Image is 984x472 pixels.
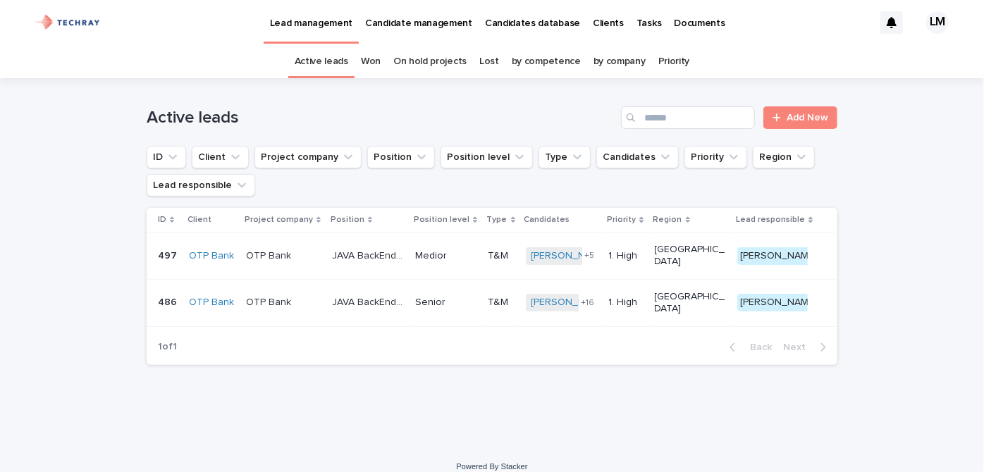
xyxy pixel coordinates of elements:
[737,294,820,311] div: [PERSON_NAME]
[763,106,837,129] a: Add New
[245,212,313,228] p: Project company
[524,212,570,228] p: Candidates
[531,297,608,309] a: [PERSON_NAME]
[295,45,348,78] a: Active leads
[608,250,643,262] p: 1. High
[456,462,527,471] a: Powered By Stacker
[655,244,725,268] p: [GEOGRAPHIC_DATA]
[488,250,515,262] p: T&M
[783,342,814,352] span: Next
[531,250,622,262] a: [PERSON_NAME] (2)
[147,232,837,280] tr: 497497 OTP Bank OTP BankOTP Bank JAVA BackEnd fejlesztő mediorJAVA BackEnd fejlesztő medior Medio...
[147,108,615,128] h1: Active leads
[441,146,533,168] button: Position level
[653,212,682,228] p: Region
[254,146,362,168] button: Project company
[415,297,477,309] p: Senior
[737,247,820,265] div: [PERSON_NAME]
[787,113,828,123] span: Add New
[585,251,595,260] span: + 5
[487,212,508,228] p: Type
[594,45,646,78] a: by company
[189,297,234,309] a: OTP Bank
[187,212,211,228] p: Client
[596,146,679,168] button: Candidates
[367,146,435,168] button: Position
[414,212,469,228] p: Position level
[742,342,772,352] span: Back
[621,106,755,129] input: Search
[777,341,837,354] button: Next
[331,212,364,228] p: Position
[607,212,636,228] p: Priority
[608,297,643,309] p: 1. High
[736,212,805,228] p: Lead responsible
[926,11,949,34] div: LM
[192,146,249,168] button: Client
[393,45,467,78] a: On hold projects
[539,146,591,168] button: Type
[753,146,815,168] button: Region
[147,279,837,326] tr: 486486 OTP Bank OTP BankOTP Bank JAVA BackEnd seniorJAVA BackEnd senior SeniorT&M[PERSON_NAME] +1...
[332,247,405,262] p: JAVA BackEnd fejlesztő medior
[189,250,234,262] a: OTP Bank
[28,8,106,37] img: xG6Muz3VQV2JDbePcW7p
[658,45,690,78] a: Priority
[582,299,595,307] span: + 16
[246,247,294,262] p: OTP Bank
[246,294,294,309] p: OTP Bank
[655,291,725,315] p: [GEOGRAPHIC_DATA]
[147,146,186,168] button: ID
[479,45,499,78] a: Lost
[512,45,581,78] a: by competence
[147,330,188,364] p: 1 of 1
[158,294,180,309] p: 486
[158,247,180,262] p: 497
[158,212,166,228] p: ID
[684,146,747,168] button: Priority
[147,174,255,197] button: Lead responsible
[415,250,477,262] p: Medior
[488,297,515,309] p: T&M
[332,294,405,309] p: JAVA BackEnd senior
[361,45,381,78] a: Won
[718,341,777,354] button: Back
